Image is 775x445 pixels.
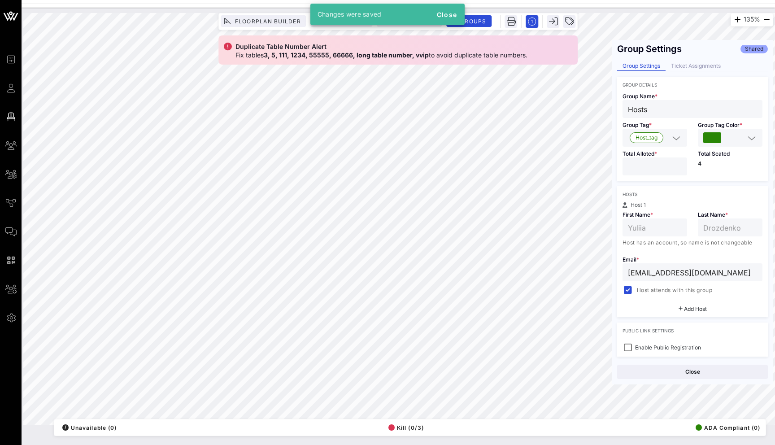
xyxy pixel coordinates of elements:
[623,122,652,128] span: Group Tag
[696,424,760,431] span: ADA Compliant (0)
[62,424,117,431] span: Unavailable (0)
[446,15,492,27] button: Groups
[623,211,653,218] span: First Name
[740,44,768,53] div: Shared
[436,11,457,18] span: Close
[623,93,657,100] span: Group Name
[386,421,424,434] button: Kill (0/3)
[60,421,117,434] button: /Unavailable (0)
[234,18,300,25] span: Floorplan Builder
[635,343,701,352] span: Enable Public Registration
[636,133,657,143] span: Host_tag
[221,15,306,27] button: Floorplan Builder
[623,129,687,147] div: Host_tag
[623,239,752,246] span: Host has an account, so name is not changeable
[637,286,712,295] span: Host attends with this group
[698,161,762,166] p: 4
[617,365,768,379] button: Close
[388,424,424,431] span: Kill (0/3)
[698,122,742,128] span: Group Tag Color
[623,192,762,197] div: Hosts
[617,44,682,54] div: Group Settings
[731,13,773,26] div: 135%
[631,201,646,208] span: Host 1
[623,256,639,263] span: Email
[679,306,707,312] button: Add Host
[460,18,487,25] span: Groups
[693,421,760,434] button: ADA Compliant (0)
[235,42,327,51] div: Duplicate Table Number Alert
[62,424,69,431] div: /
[623,328,762,333] div: Public Link Settings
[432,6,461,22] button: Close
[684,305,707,312] span: Add Host
[666,61,726,71] div: Ticket Assignments
[698,150,730,157] span: Total Seated
[235,51,527,59] div: Fix tables to avoid duplicate table numbers.
[623,82,762,87] div: Group Details
[698,211,728,218] span: Last Name
[623,150,657,157] span: Total Alloted
[318,10,382,18] span: Changes were saved
[264,51,429,59] strong: 3, 5, 111, 1234, 55555, 66666, long table number, vvip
